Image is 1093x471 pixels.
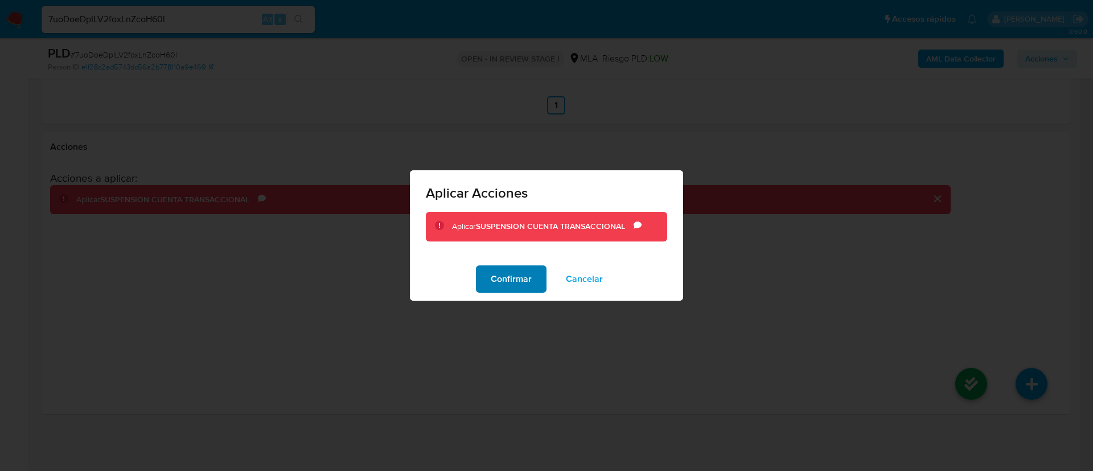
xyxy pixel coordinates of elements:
[426,186,667,200] span: Aplicar Acciones
[476,265,546,293] button: Confirmar
[476,220,625,232] b: SUSPENSION CUENTA TRANSACCIONAL
[551,265,618,293] button: Cancelar
[491,267,532,292] span: Confirmar
[452,221,634,232] div: Aplicar
[566,267,603,292] span: Cancelar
